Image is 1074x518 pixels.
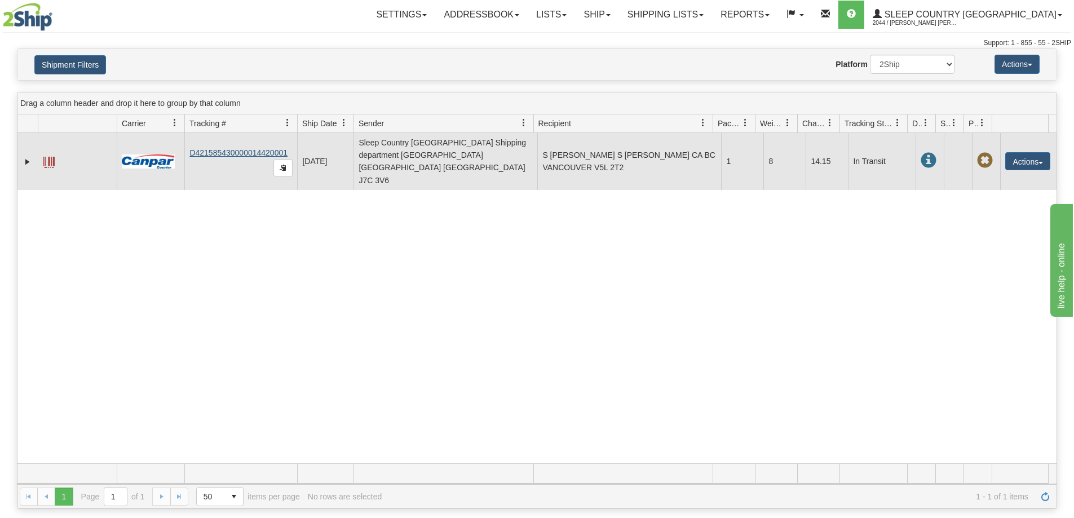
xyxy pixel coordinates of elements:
a: Sender filter column settings [514,113,533,132]
img: logo2044.jpg [3,3,52,31]
td: Sleep Country [GEOGRAPHIC_DATA] Shipping department [GEOGRAPHIC_DATA] [GEOGRAPHIC_DATA] [GEOGRAPH... [353,133,537,190]
a: Lists [528,1,575,29]
div: No rows are selected [308,492,382,501]
button: Copy to clipboard [273,160,293,176]
a: Tracking # filter column settings [278,113,297,132]
div: grid grouping header [17,92,1057,114]
td: 1 [721,133,763,190]
span: Sleep Country [GEOGRAPHIC_DATA] [882,10,1057,19]
td: 8 [763,133,806,190]
a: Shipment Issues filter column settings [944,113,963,132]
a: Reports [712,1,778,29]
button: Actions [995,55,1040,74]
a: Label [43,152,55,170]
a: Shipping lists [619,1,712,29]
img: 14 - Canpar [122,154,175,169]
a: Ship Date filter column settings [334,113,353,132]
span: Page 1 [55,488,73,506]
span: 50 [204,491,218,502]
span: Carrier [122,118,146,129]
span: 1 - 1 of 1 items [390,492,1028,501]
span: Ship Date [302,118,337,129]
span: Delivery Status [912,118,922,129]
span: Page of 1 [81,487,145,506]
td: 14.15 [806,133,848,190]
a: Weight filter column settings [778,113,797,132]
span: Recipient [538,118,571,129]
span: Sender [359,118,384,129]
a: Carrier filter column settings [165,113,184,132]
td: S [PERSON_NAME] S [PERSON_NAME] CA BC VANCOUVER V5L 2T2 [537,133,721,190]
td: [DATE] [297,133,353,190]
a: Addressbook [435,1,528,29]
a: Delivery Status filter column settings [916,113,935,132]
span: Pickup Status [969,118,978,129]
a: Refresh [1036,488,1054,506]
span: Page sizes drop down [196,487,244,506]
iframe: chat widget [1048,201,1073,316]
td: In Transit [848,133,916,190]
button: Shipment Filters [34,55,106,74]
span: Tracking # [189,118,226,129]
a: Tracking Status filter column settings [888,113,907,132]
span: Weight [760,118,784,129]
label: Platform [836,59,868,70]
a: Settings [368,1,435,29]
span: 2044 / [PERSON_NAME] [PERSON_NAME] [873,17,957,29]
span: Packages [718,118,741,129]
div: Support: 1 - 855 - 55 - 2SHIP [3,38,1071,48]
a: Recipient filter column settings [693,113,713,132]
span: Pickup Not Assigned [977,153,993,169]
span: Shipment Issues [940,118,950,129]
span: select [225,488,243,506]
a: Pickup Status filter column settings [973,113,992,132]
span: Tracking Status [845,118,894,129]
a: Charge filter column settings [820,113,839,132]
a: Ship [575,1,618,29]
input: Page 1 [104,488,127,506]
span: In Transit [921,153,936,169]
button: Actions [1005,152,1050,170]
a: D421585430000014420001 [189,148,288,157]
a: Expand [22,156,33,167]
div: live help - online [8,7,104,20]
span: Charge [802,118,826,129]
a: Sleep Country [GEOGRAPHIC_DATA] 2044 / [PERSON_NAME] [PERSON_NAME] [864,1,1071,29]
a: Packages filter column settings [736,113,755,132]
span: items per page [196,487,300,506]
